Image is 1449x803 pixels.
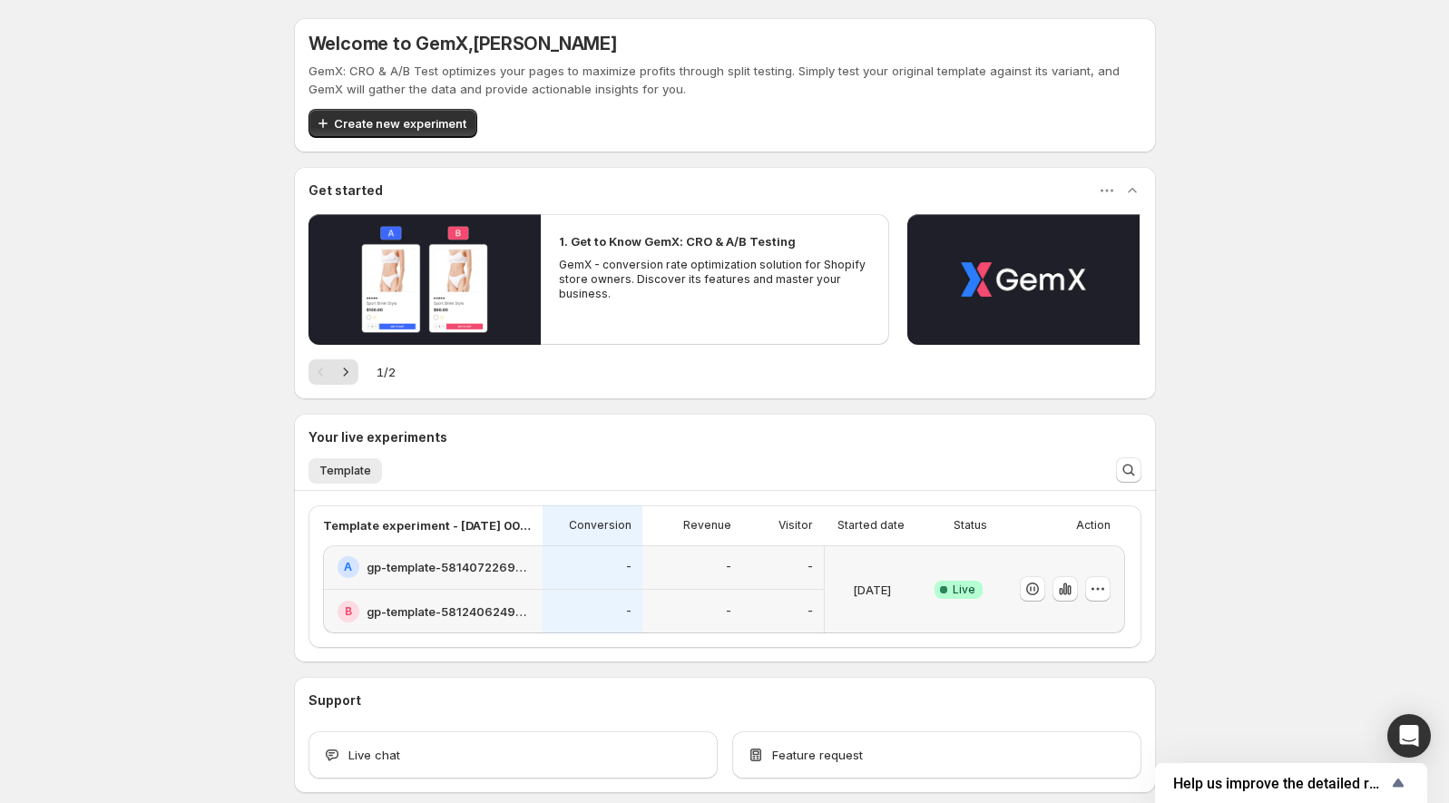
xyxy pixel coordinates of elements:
[907,214,1140,345] button: Play video
[308,33,617,54] h5: Welcome to GemX
[308,428,447,446] h3: Your live experiments
[1116,457,1141,483] button: Search and filter results
[853,581,891,599] p: [DATE]
[1173,775,1387,792] span: Help us improve the detailed report for A/B campaigns
[308,181,383,200] h3: Get started
[1173,772,1409,794] button: Show survey - Help us improve the detailed report for A/B campaigns
[837,518,905,533] p: Started date
[308,691,361,710] h3: Support
[726,560,731,574] p: -
[559,232,796,250] h2: 1. Get to Know GemX: CRO & A/B Testing
[1076,518,1111,533] p: Action
[954,518,987,533] p: Status
[333,359,358,385] button: Next
[1387,714,1431,758] div: Open Intercom Messenger
[808,604,813,619] p: -
[308,109,477,138] button: Create new experiment
[319,464,371,478] span: Template
[308,62,1141,98] p: GemX: CRO & A/B Test optimizes your pages to maximize profits through split testing. Simply test ...
[348,746,400,764] span: Live chat
[726,604,731,619] p: -
[772,746,863,764] span: Feature request
[468,33,617,54] span: , [PERSON_NAME]
[367,558,532,576] h2: gp-template-581407226963428270
[683,518,731,533] p: Revenue
[344,560,352,574] h2: A
[308,359,358,385] nav: Pagination
[323,516,532,534] p: Template experiment - [DATE] 00:46:47
[334,114,466,132] span: Create new experiment
[367,602,532,621] h2: gp-template-581240624997466632
[626,604,631,619] p: -
[778,518,813,533] p: Visitor
[559,258,871,301] p: GemX - conversion rate optimization solution for Shopify store owners. Discover its features and ...
[569,518,631,533] p: Conversion
[808,560,813,574] p: -
[953,583,975,597] span: Live
[308,214,541,345] button: Play video
[377,363,396,381] span: 1 / 2
[345,604,352,619] h2: B
[626,560,631,574] p: -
